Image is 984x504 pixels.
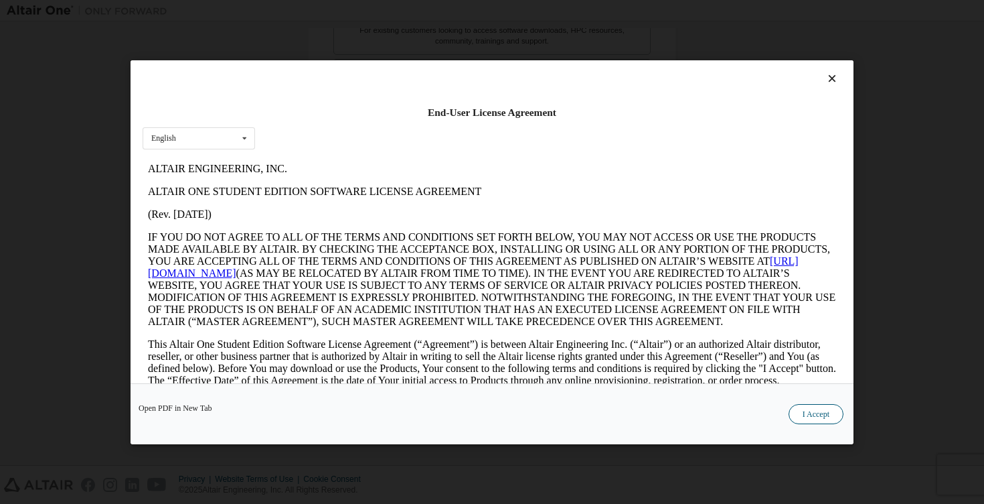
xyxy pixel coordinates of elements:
button: I Accept [789,403,843,424]
p: (Rev. [DATE]) [5,51,693,63]
div: English [151,134,176,142]
a: [URL][DOMAIN_NAME] [5,98,656,121]
div: End-User License Agreement [143,106,841,119]
p: ALTAIR ENGINEERING, INC. [5,5,693,17]
a: Open PDF in New Tab [139,403,212,412]
p: ALTAIR ONE STUDENT EDITION SOFTWARE LICENSE AGREEMENT [5,28,693,40]
p: This Altair One Student Edition Software License Agreement (“Agreement”) is between Altair Engine... [5,181,693,229]
p: IF YOU DO NOT AGREE TO ALL OF THE TERMS AND CONDITIONS SET FORTH BELOW, YOU MAY NOT ACCESS OR USE... [5,74,693,170]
